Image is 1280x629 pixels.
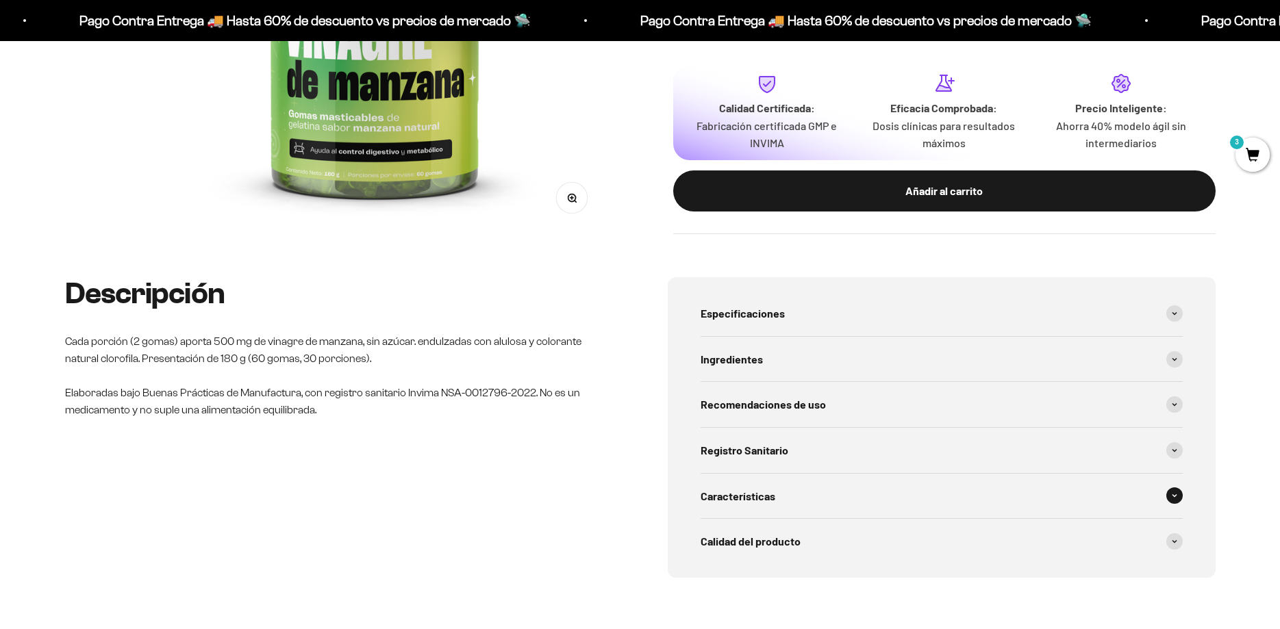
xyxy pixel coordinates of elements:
span: Ingredientes [701,350,763,368]
a: 3 [1235,149,1270,164]
summary: Ingredientes [701,337,1183,382]
div: Añadir al carrito [701,181,1188,199]
summary: Características [701,474,1183,519]
summary: Calidad del producto [701,519,1183,564]
p: Elaboradas bajo Buenas Prácticas de Manufactura, con registro sanitario Invima NSA-0012796-2022. ... [65,384,613,419]
p: Ahorra 40% modelo ágil sin intermediarios [1044,116,1199,151]
p: Dosis clínicas para resultados máximos [866,116,1022,151]
button: Añadir al carrito [673,170,1216,211]
span: Calidad del producto [701,532,801,550]
h2: Descripción [65,277,613,310]
span: Registro Sanitario [701,441,788,459]
summary: Especificaciones [701,291,1183,336]
strong: Precio Inteligente: [1075,101,1167,114]
p: Pago Contra Entrega 🚚 Hasta 60% de descuento vs precios de mercado 🛸 [79,10,531,31]
strong: Eficacia Comprobada: [890,101,997,114]
summary: Recomendaciones de uso [701,382,1183,427]
strong: Calidad Certificada: [719,101,815,114]
span: Características [701,487,775,505]
span: Especificaciones [701,305,785,322]
summary: Registro Sanitario [701,428,1183,473]
mark: 3 [1229,134,1245,151]
span: Recomendaciones de uso [701,396,826,413]
p: Pago Contra Entrega 🚚 Hasta 60% de descuento vs precios de mercado 🛸 [640,10,1092,31]
p: Fabricación certificada GMP e INVIMA [690,116,845,151]
p: Cada porción (2 gomas) aporta 500 mg de vinagre de manzana, sin azúcar. endulzadas con alulosa y ... [65,333,613,368]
